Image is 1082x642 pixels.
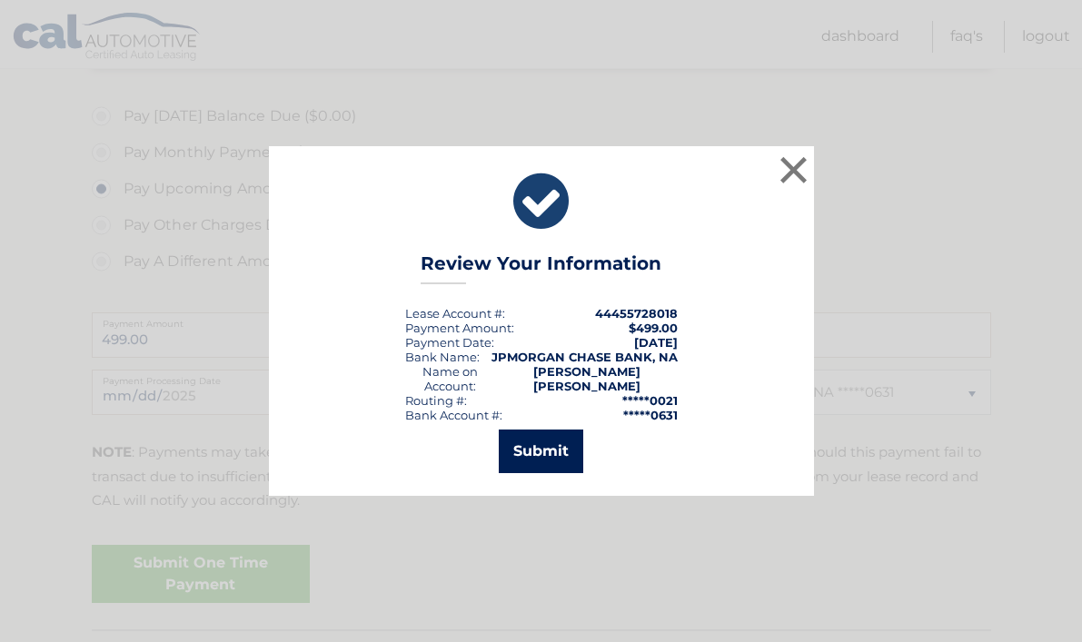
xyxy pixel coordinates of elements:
[421,252,661,284] h3: Review Your Information
[533,364,640,393] strong: [PERSON_NAME] [PERSON_NAME]
[405,335,491,350] span: Payment Date
[629,321,678,335] span: $499.00
[405,364,497,393] div: Name on Account:
[405,350,480,364] div: Bank Name:
[405,335,494,350] div: :
[405,306,505,321] div: Lease Account #:
[595,306,678,321] strong: 44455728018
[491,350,678,364] strong: JPMORGAN CHASE BANK, NA
[499,430,583,473] button: Submit
[776,152,812,188] button: ×
[405,393,467,408] div: Routing #:
[405,408,502,422] div: Bank Account #:
[634,335,678,350] span: [DATE]
[405,321,514,335] div: Payment Amount:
